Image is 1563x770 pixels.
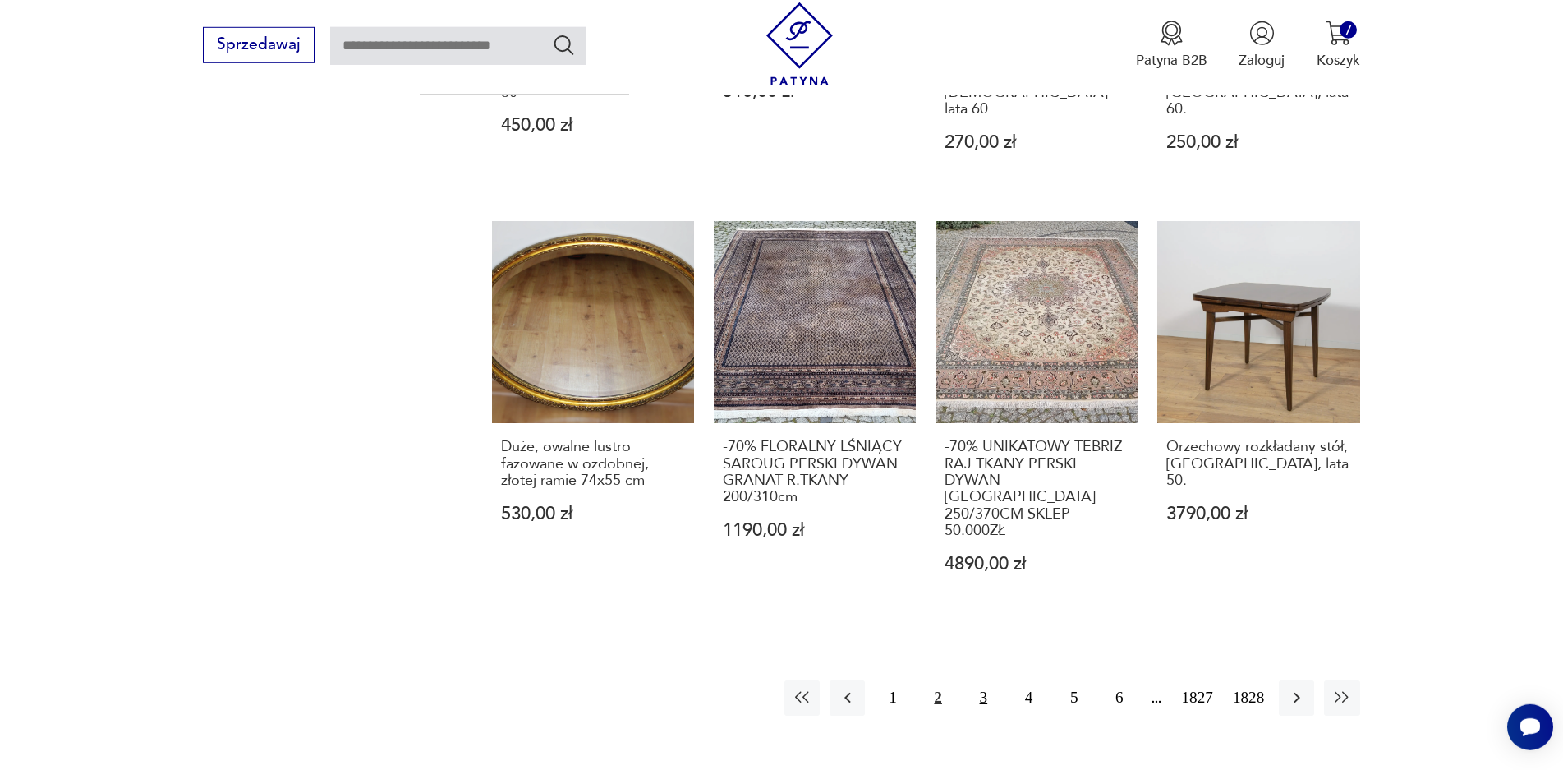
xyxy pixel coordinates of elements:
h3: -70% FLORALNY LŚNIĄCY SAROUG PERSKI DYWAN GRANAT R.TKANY 200/310cm [723,439,908,506]
h3: Orzechowy rozkładany stół, [GEOGRAPHIC_DATA], lata 50. [1166,439,1351,489]
a: Ikona medaluPatyna B2B [1136,21,1207,70]
button: 7Koszyk [1317,21,1360,70]
h3: Duże, owalne lustro fazowane w ozdobnej, złotej ramie 74x55 cm [501,439,686,489]
p: 250,00 zł [1166,134,1351,151]
a: Orzechowy rozkładany stół, Wielka Brytania, lata 50.Orzechowy rozkładany stół, [GEOGRAPHIC_DATA],... [1157,221,1359,611]
button: 3 [966,680,1001,716]
p: 270,00 zł [945,134,1129,151]
p: Koszyk [1317,51,1360,70]
button: Patyna B2B [1136,21,1207,70]
button: Zaloguj [1239,21,1285,70]
a: Duże, owalne lustro fazowane w ozdobnej, złotej ramie 74x55 cmDuże, owalne lustro fazowane w ozdo... [492,221,694,611]
h3: -70% UNIKATOWY TEBRIZ RAJ TKANY PERSKI DYWAN [GEOGRAPHIC_DATA] 250/370CM SKLEP 50.000ZŁ [945,439,1129,539]
button: Sprzedawaj [203,27,314,63]
h3: Chromowany pojemnik na lód ze szklanym wkładem Alfi, [DEMOGRAPHIC_DATA] lata 60 [945,34,1129,118]
p: 1190,00 zł [723,522,908,539]
p: 510,00 zł [723,83,908,100]
p: 530,00 zł [501,505,686,523]
button: 1827 [1177,680,1218,716]
p: 3790,00 zł [1166,505,1351,523]
a: -70% FLORALNY LŚNIĄCY SAROUG PERSKI DYWAN GRANAT R.TKANY 200/310cm-70% FLORALNY LŚNIĄCY SAROUG PE... [714,221,916,611]
p: 4890,00 zł [945,556,1129,573]
img: Ikonka użytkownika [1249,21,1275,46]
button: 1 [875,680,910,716]
button: 1828 [1228,680,1269,716]
button: 5 [1056,680,1092,716]
p: 450,00 zł [501,117,686,134]
a: Sprzedawaj [203,39,314,53]
button: 2 [921,680,956,716]
iframe: Smartsupp widget button [1507,704,1553,750]
p: Zaloguj [1239,51,1285,70]
h3: Paterka/popielniczka Barovier & Toso – [GEOGRAPHIC_DATA], [GEOGRAPHIC_DATA], lata 60. [1166,34,1351,118]
button: 6 [1101,680,1137,716]
img: Ikona medalu [1159,21,1184,46]
a: -70% UNIKATOWY TEBRIZ RAJ TKANY PERSKI DYWAN IRAN 250/370CM SKLEP 50.000ZŁ-70% UNIKATOWY TEBRIZ R... [936,221,1138,611]
h3: Lustro ścienne w Stylu Rockabilly, [GEOGRAPHIC_DATA] lata 60 [501,34,686,101]
img: Ikona koszyka [1326,21,1351,46]
p: Patyna B2B [1136,51,1207,70]
img: Patyna - sklep z meblami i dekoracjami vintage [758,2,841,85]
button: 4 [1011,680,1046,716]
button: Szukaj [552,33,576,57]
div: 7 [1340,21,1357,39]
